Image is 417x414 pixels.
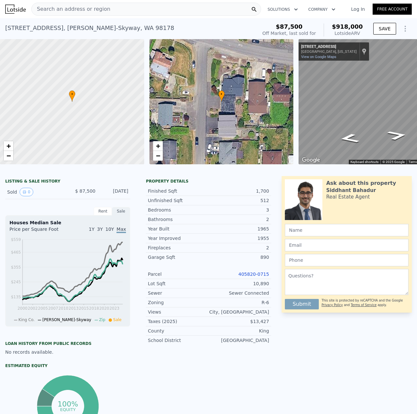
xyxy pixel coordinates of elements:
[148,188,208,194] div: Finished Sqft
[89,306,99,311] tspan: 2018
[97,227,103,232] span: 3Y
[148,226,208,232] div: Year Built
[18,306,28,311] tspan: 2000
[285,224,409,236] input: Name
[116,227,126,233] span: Max
[57,400,78,408] tspan: 100%
[373,23,396,35] button: SAVE
[42,318,91,322] span: [PERSON_NAME]-Skyway
[208,216,269,223] div: 2
[331,131,368,145] path: Go North, S Sunnycrest Rd
[19,318,35,322] span: King Co.
[208,309,269,315] div: City, [GEOGRAPHIC_DATA]
[113,318,122,322] span: Sale
[301,55,336,59] a: View on Google Maps
[38,306,48,311] tspan: 2005
[218,90,225,102] div: •
[362,48,366,55] a: Show location on map
[148,244,208,251] div: Fireplaces
[89,227,94,232] span: 1Y
[100,188,128,196] div: [DATE]
[148,254,208,260] div: Garage Sqft
[32,5,110,13] span: Search an address or region
[148,328,208,334] div: County
[105,227,114,232] span: 10Y
[156,152,160,160] span: −
[28,306,38,311] tspan: 2002
[7,188,63,196] div: Sold
[343,6,373,12] a: Log In
[285,254,409,266] input: Phone
[326,187,376,194] div: Siddhant Bahadur
[148,235,208,242] div: Year Improved
[399,22,412,35] button: Show Options
[48,306,58,311] tspan: 2007
[285,299,319,309] button: Submit
[146,179,271,184] div: Property details
[326,194,370,200] div: Real Estate Agent
[5,363,130,368] div: Estimated Equity
[148,290,208,296] div: Sewer
[351,303,377,307] a: Terms of Service
[303,4,341,15] button: Company
[285,239,409,251] input: Email
[321,296,409,309] div: This site is protected by reCAPTCHA and the Google and apply.
[208,299,269,306] div: R-6
[379,128,416,142] path: Go South, S Sunnycrest Rd
[208,244,269,251] div: 2
[218,91,225,97] span: •
[208,235,269,242] div: 1955
[9,226,68,236] div: Price per Square Foot
[75,188,95,194] span: $ 87,500
[11,250,21,255] tspan: $465
[208,290,269,296] div: Sewer Connected
[5,179,130,185] div: LISTING & SALE HISTORY
[94,207,112,215] div: Rent
[79,306,89,311] tspan: 2015
[7,152,11,160] span: −
[262,30,316,37] div: Off Market, last sold for
[4,141,13,151] a: Zoom in
[69,91,75,97] span: •
[373,4,412,15] a: Free Account
[20,188,33,196] button: View historical data
[58,306,69,311] tspan: 2010
[208,207,269,213] div: 3
[11,265,21,270] tspan: $355
[301,50,357,54] div: [GEOGRAPHIC_DATA], [US_STATE]
[262,4,303,15] button: Solutions
[69,306,79,311] tspan: 2013
[11,295,21,299] tspan: $135
[99,318,105,322] span: Zip
[208,318,269,325] div: $13,427
[11,237,21,242] tspan: $559
[208,188,269,194] div: 1,700
[208,280,269,287] div: 10,890
[7,142,11,150] span: +
[332,23,363,30] span: $918,000
[350,160,378,164] button: Keyboard shortcuts
[11,280,21,284] tspan: $245
[148,216,208,223] div: Bathrooms
[60,407,76,412] tspan: equity
[156,142,160,150] span: +
[9,219,126,226] div: Houses Median Sale
[5,23,174,33] div: [STREET_ADDRESS] , [PERSON_NAME]-Skyway , WA 98178
[321,303,343,307] a: Privacy Policy
[148,337,208,344] div: School District
[148,299,208,306] div: Zoning
[148,280,208,287] div: Lot Sqft
[5,5,26,14] img: Lotside
[300,156,322,164] a: Open this area in Google Maps (opens a new window)
[148,271,208,277] div: Parcel
[239,272,269,277] a: 405820-0715
[300,156,322,164] img: Google
[276,23,302,30] span: $87,500
[112,207,130,215] div: Sale
[301,44,357,50] div: [STREET_ADDRESS]
[382,160,405,164] span: © 2025 Google
[5,341,130,346] div: Loan history from public records
[326,179,396,187] div: Ask about this property
[148,309,208,315] div: Views
[153,151,163,161] a: Zoom out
